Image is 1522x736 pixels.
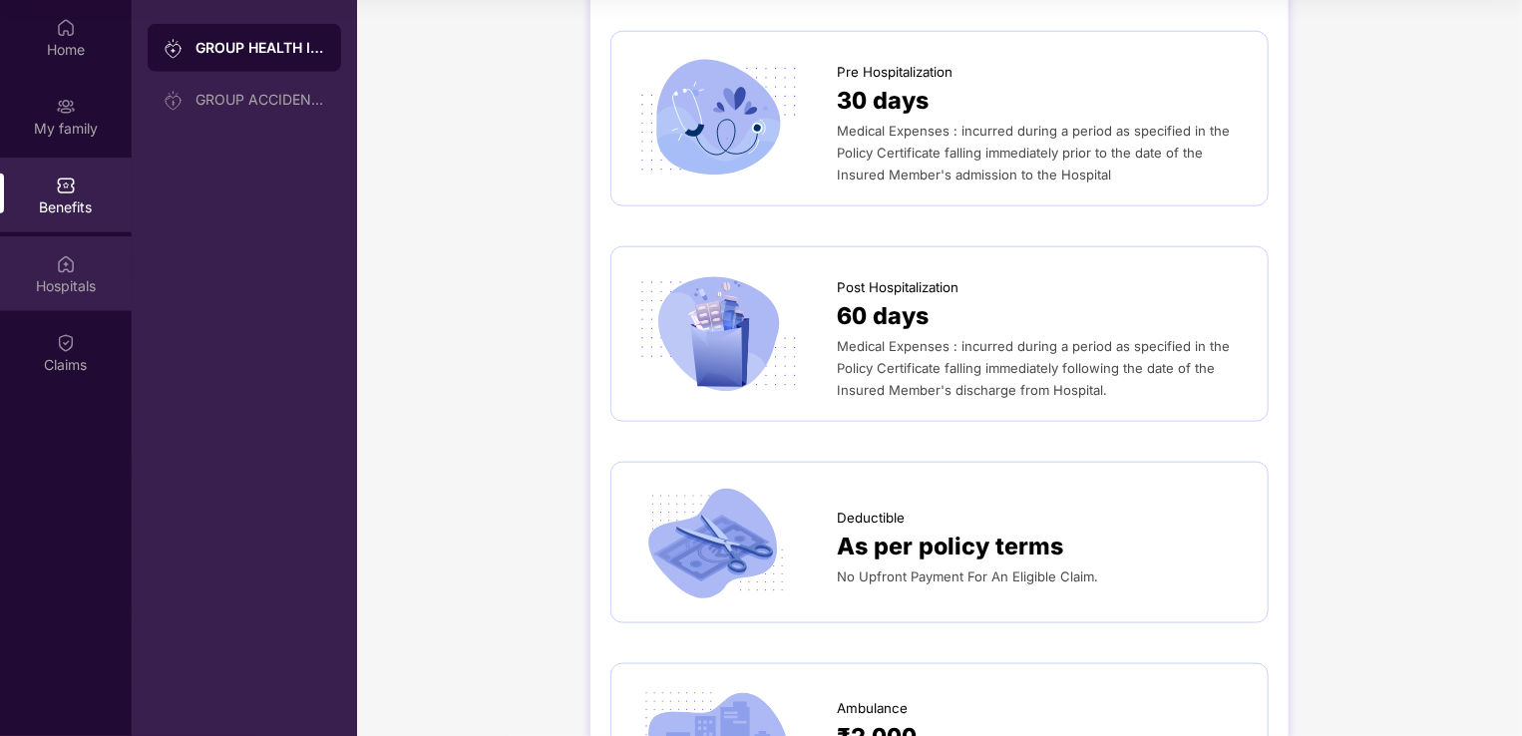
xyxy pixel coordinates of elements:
[837,338,1230,398] span: Medical Expenses : incurred during a period as specified in the Policy Certificate falling immedi...
[164,39,184,59] img: svg+xml;base64,PHN2ZyB3aWR0aD0iMjAiIGhlaWdodD0iMjAiIHZpZXdCb3g9IjAgMCAyMCAyMCIgZmlsbD0ibm9uZSIgeG...
[837,277,958,298] span: Post Hospitalization
[56,333,76,353] img: svg+xml;base64,PHN2ZyBpZD0iQ2xhaW0iIHhtbG5zPSJodHRwOi8vd3d3LnczLm9yZy8yMDAwL3N2ZyIgd2lkdGg9IjIwIi...
[631,274,804,394] img: icon
[56,18,76,38] img: svg+xml;base64,PHN2ZyBpZD0iSG9tZSIgeG1sbnM9Imh0dHA6Ly93d3cudzMub3JnLzIwMDAvc3ZnIiB3aWR0aD0iMjAiIG...
[164,91,184,111] img: svg+xml;base64,PHN2ZyB3aWR0aD0iMjAiIGhlaWdodD0iMjAiIHZpZXdCb3g9IjAgMCAyMCAyMCIgZmlsbD0ibm9uZSIgeG...
[631,59,804,179] img: icon
[837,123,1230,183] span: Medical Expenses : incurred during a period as specified in the Policy Certificate falling immedi...
[195,92,325,108] div: GROUP ACCIDENTAL INSURANCE
[837,508,905,529] span: Deductible
[56,176,76,195] img: svg+xml;base64,PHN2ZyBpZD0iQmVuZWZpdHMiIHhtbG5zPSJodHRwOi8vd3d3LnczLm9yZy8yMDAwL3N2ZyIgd2lkdGg9Ij...
[837,62,952,83] span: Pre Hospitalization
[837,83,929,120] span: 30 days
[56,254,76,274] img: svg+xml;base64,PHN2ZyBpZD0iSG9zcGl0YWxzIiB4bWxucz0iaHR0cDovL3d3dy53My5vcmcvMjAwMC9zdmciIHdpZHRoPS...
[837,529,1063,565] span: As per policy terms
[56,97,76,117] img: svg+xml;base64,PHN2ZyB3aWR0aD0iMjAiIGhlaWdodD0iMjAiIHZpZXdCb3g9IjAgMCAyMCAyMCIgZmlsbD0ibm9uZSIgeG...
[837,698,908,719] span: Ambulance
[837,568,1098,584] span: No Upfront Payment For An Eligible Claim.
[631,483,804,602] img: icon
[837,298,929,335] span: 60 days
[195,38,325,58] div: GROUP HEALTH INSURANCE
